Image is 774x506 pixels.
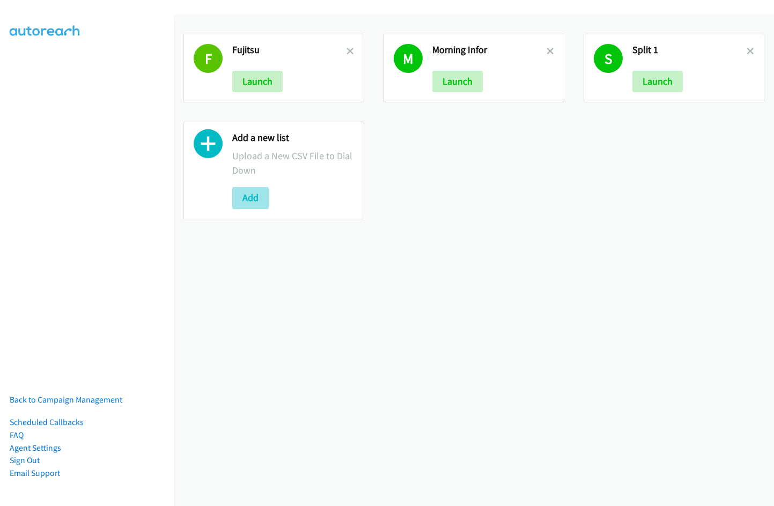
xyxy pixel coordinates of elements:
a: Sign Out [10,455,40,465]
h2: Fujitsu [232,44,347,56]
a: Back to Campaign Management [10,395,122,405]
h1: F [194,44,223,73]
h2: Add a new list [232,132,354,144]
h2: Split 1 [632,44,747,56]
button: Add [232,187,269,209]
a: Email Support [10,468,60,478]
h2: Morning Infor [432,44,547,56]
button: Launch [632,71,683,92]
h1: S [594,44,623,73]
p: Upload a New CSV File to Dial Down [232,148,354,177]
a: Agent Settings [10,443,61,453]
a: FAQ [10,430,24,440]
h1: M [394,44,423,73]
a: Scheduled Callbacks [10,417,84,427]
button: Launch [232,71,283,92]
button: Launch [432,71,483,92]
